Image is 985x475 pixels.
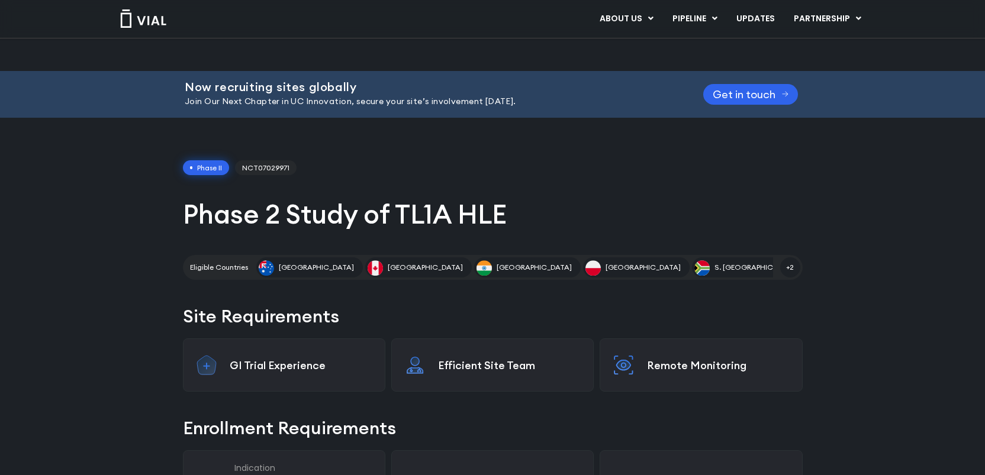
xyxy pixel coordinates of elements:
img: Canada [368,260,383,276]
span: [GEOGRAPHIC_DATA] [279,262,354,273]
span: NCT07029971 [235,160,297,176]
span: Phase II [183,160,230,176]
span: S. [GEOGRAPHIC_DATA] [714,262,798,273]
p: Remote Monitoring [647,358,790,372]
h2: Site Requirements [183,303,803,329]
a: ABOUT USMenu Toggle [590,9,662,29]
p: GI Trial Experience [230,358,373,372]
p: Efficient Site Team [438,358,581,372]
span: [GEOGRAPHIC_DATA] [606,262,681,273]
h3: Indication [234,463,373,473]
h2: Now recruiting sites globally [185,80,674,93]
span: [GEOGRAPHIC_DATA] [388,262,463,273]
a: UPDATES [727,9,784,29]
h2: Eligible Countries [190,262,248,273]
img: S. Africa [694,260,710,276]
span: Get in touch [713,90,775,99]
img: Australia [259,260,274,276]
p: Join Our Next Chapter in UC Innovation, secure your site’s involvement [DATE]. [185,95,674,108]
span: +2 [780,257,800,277]
a: PIPELINEMenu Toggle [663,9,726,29]
span: [GEOGRAPHIC_DATA] [497,262,572,273]
a: PARTNERSHIPMenu Toggle [784,9,871,29]
img: Poland [585,260,601,276]
a: Get in touch [703,84,798,105]
img: India [477,260,492,276]
h1: Phase 2 Study of TL1A HLE [183,197,803,231]
img: Vial Logo [120,9,167,28]
h2: Enrollment Requirements [183,415,803,441]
